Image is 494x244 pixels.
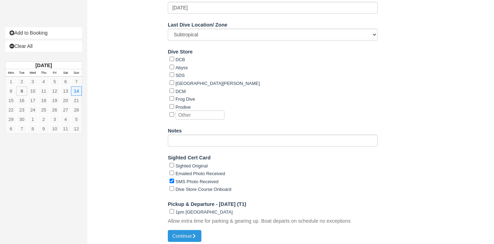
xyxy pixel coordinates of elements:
a: 28 [71,105,82,115]
label: Sighted Cert Card [168,152,210,162]
a: 11 [60,124,71,134]
label: Prodive [176,105,191,110]
label: Abyss [176,65,188,70]
a: 18 [38,96,49,105]
a: 12 [49,86,60,96]
a: 30 [16,115,27,124]
label: SMS Photo Received [176,179,219,184]
a: 22 [6,105,16,115]
th: Wed [27,69,38,77]
a: 24 [27,105,38,115]
a: 4 [60,115,71,124]
th: Fri [49,69,60,77]
label: Pickup & Departure - [DATE] (T1) [168,198,246,208]
a: 8 [27,124,38,134]
a: Clear All [5,41,82,52]
a: 5 [49,77,60,86]
a: 4 [38,77,49,86]
th: Sat [60,69,71,77]
a: 9 [38,124,49,134]
a: 15 [6,96,16,105]
a: 6 [6,124,16,134]
input: Other [176,110,224,120]
label: Notes [168,125,182,135]
a: 2 [38,115,49,124]
a: 11 [38,86,49,96]
label: Emailed Photo Received [176,171,225,176]
button: Continue [168,230,201,242]
th: Thu [38,69,49,77]
a: 10 [27,86,38,96]
a: 25 [38,105,49,115]
a: 13 [60,86,71,96]
label: Sighted Original [176,163,208,168]
a: 3 [27,77,38,86]
a: 2 [16,77,27,86]
th: Tue [16,69,27,77]
a: 9 [16,86,27,96]
a: 26 [49,105,60,115]
label: SDS [176,73,185,78]
th: Sun [71,69,82,77]
label: DCB [176,57,185,62]
a: 19 [49,96,60,105]
a: 6 [60,77,71,86]
a: 5 [71,115,82,124]
a: 29 [6,115,16,124]
a: 16 [16,96,27,105]
strong: [DATE] [35,63,52,68]
label: DCM [176,89,186,94]
label: Dive Store [168,46,193,56]
a: 10 [49,124,60,134]
label: Dive Store Course Onboard [176,187,231,192]
a: 23 [16,105,27,115]
a: Add to Booking [5,27,82,38]
a: 3 [49,115,60,124]
a: 1 [6,77,16,86]
label: Frog Dive [176,96,195,102]
a: 20 [60,96,71,105]
a: 14 [71,86,82,96]
a: 7 [16,124,27,134]
a: 17 [27,96,38,105]
label: Last Dive Location/ Zone [168,19,227,29]
p: Allow extra time for parking & gearing up. Boat departs on schedule no exceptions [168,217,351,225]
label: [GEOGRAPHIC_DATA][PERSON_NAME] [176,81,260,86]
a: 21 [71,96,82,105]
label: 1pm [GEOGRAPHIC_DATA] [176,209,233,215]
a: 12 [71,124,82,134]
a: 7 [71,77,82,86]
a: 27 [60,105,71,115]
a: 1 [27,115,38,124]
a: 8 [6,86,16,96]
th: Mon [6,69,16,77]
